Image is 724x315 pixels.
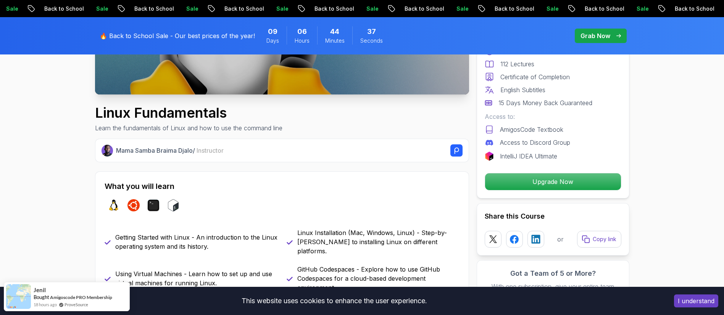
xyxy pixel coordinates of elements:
[301,5,353,13] p: Back to School
[100,31,255,40] p: 🔥 Back to School Sale - Our best prices of the year!
[500,59,534,69] p: 112 Lectures
[263,5,287,13] p: Sale
[167,199,179,211] img: bash logo
[31,5,83,13] p: Back to School
[6,284,31,309] img: provesource social proof notification image
[6,293,663,309] div: This website uses cookies to enhance the user experience.
[147,199,160,211] img: terminal logo
[268,26,277,37] span: 9 Days
[295,37,310,45] span: Hours
[353,5,377,13] p: Sale
[95,123,282,133] p: Learn the fundamentals of Linux and how to use the command line
[500,72,570,82] p: Certificate of Completion
[571,5,623,13] p: Back to School
[297,228,460,256] p: Linux Installation (Mac, Windows, Linux) - Step-by-[PERSON_NAME] to installing Linux on different...
[391,5,443,13] p: Back to School
[580,31,610,40] p: Grab Now
[485,282,621,300] p: With one subscription, give your entire team access to all courses and features.
[297,265,460,292] p: GitHub Codespaces - Explore how to use GitHub Codespaces for a cloud-based development environment.
[297,26,307,37] span: 6 Hours
[485,173,621,190] p: Upgrade Now
[173,5,197,13] p: Sale
[498,98,592,107] p: 15 Days Money Back Guaranteed
[34,287,46,293] span: Jenil
[500,125,563,134] p: AmigosCode Textbook
[500,138,570,147] p: Access to Discord Group
[105,181,460,192] h2: What you will learn
[50,294,112,300] a: Amigoscode PRO Membership
[367,26,376,37] span: 37 Seconds
[108,199,120,211] img: linux logo
[485,211,621,222] h2: Share this Course
[325,37,345,45] span: Minutes
[661,5,713,13] p: Back to School
[115,269,277,288] p: Using Virtual Machines - Learn how to set up and use virtual machines for running Linux.
[485,112,621,121] p: Access to:
[197,147,224,154] span: Instructor
[34,301,57,308] span: 18 hours ago
[485,173,621,190] button: Upgrade Now
[593,235,616,243] p: Copy link
[485,152,494,161] img: jetbrains logo
[623,5,648,13] p: Sale
[533,5,558,13] p: Sale
[481,5,533,13] p: Back to School
[330,26,339,37] span: 44 Minutes
[557,235,564,244] p: or
[95,105,282,120] h1: Linux Fundamentals
[266,37,279,45] span: Days
[127,199,140,211] img: ubuntu logo
[211,5,263,13] p: Back to School
[485,268,621,279] h3: Got a Team of 5 or More?
[443,5,468,13] p: Sale
[121,5,173,13] p: Back to School
[115,233,277,251] p: Getting Started with Linux - An introduction to the Linux operating system and its history.
[64,301,88,308] a: ProveSource
[116,146,224,155] p: Mama Samba Braima Djalo /
[102,145,113,157] img: Nelson Djalo
[500,152,557,161] p: IntelliJ IDEA Ultimate
[360,37,383,45] span: Seconds
[500,85,545,94] p: English Subtitles
[83,5,107,13] p: Sale
[577,231,621,248] button: Copy link
[674,294,718,307] button: Accept cookies
[34,294,49,300] span: Bought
